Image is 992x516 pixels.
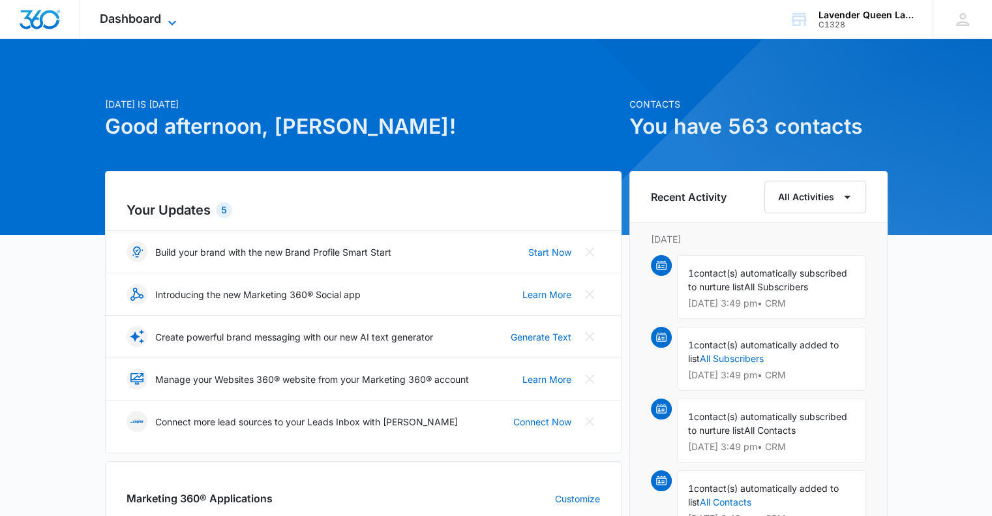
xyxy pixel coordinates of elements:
a: Start Now [528,245,571,259]
div: 5 [216,202,232,218]
h2: Your Updates [127,200,600,220]
p: Contacts [629,97,888,111]
p: [DATE] 3:49 pm • CRM [688,442,855,451]
span: 1 [688,339,694,350]
p: Build your brand with the new Brand Profile Smart Start [155,245,391,259]
button: Close [579,369,600,389]
button: Close [579,284,600,305]
a: All Contacts [700,496,751,508]
span: 1 [688,411,694,422]
span: 1 [688,267,694,279]
h1: Good afternoon, [PERSON_NAME]! [105,111,622,142]
h6: Recent Activity [651,189,727,205]
span: 1 [688,483,694,494]
div: account id [819,20,914,29]
a: All Subscribers [700,353,764,364]
p: Manage your Websites 360® website from your Marketing 360® account [155,372,469,386]
p: [DATE] 3:49 pm • CRM [688,299,855,308]
span: contact(s) automatically subscribed to nurture list [688,411,847,436]
span: contact(s) automatically subscribed to nurture list [688,267,847,292]
p: Introducing the new Marketing 360® Social app [155,288,361,301]
p: [DATE] is [DATE] [105,97,622,111]
span: All Subscribers [744,281,808,292]
button: Close [579,411,600,432]
a: Learn More [522,372,571,386]
button: All Activities [764,181,866,213]
p: [DATE] 3:49 pm • CRM [688,371,855,380]
button: Close [579,241,600,262]
span: All Contacts [744,425,796,436]
button: Close [579,326,600,347]
span: contact(s) automatically added to list [688,339,839,364]
div: account name [819,10,914,20]
a: Generate Text [511,330,571,344]
h2: Marketing 360® Applications [127,491,273,506]
p: Create powerful brand messaging with our new AI text generator [155,330,433,344]
h1: You have 563 contacts [629,111,888,142]
p: Connect more lead sources to your Leads Inbox with [PERSON_NAME] [155,415,458,429]
span: Dashboard [100,12,161,25]
span: contact(s) automatically added to list [688,483,839,508]
a: Customize [555,492,600,506]
a: Connect Now [513,415,571,429]
p: [DATE] [651,232,866,246]
a: Learn More [522,288,571,301]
